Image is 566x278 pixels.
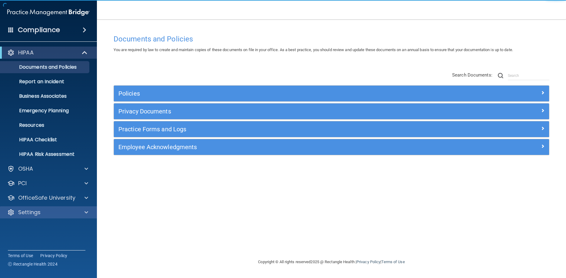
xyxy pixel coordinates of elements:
a: HIPAA [7,49,88,56]
input: Search [508,71,549,80]
p: HIPAA [18,49,34,56]
p: HIPAA Checklist [4,137,87,143]
a: Policies [118,89,544,98]
p: Resources [4,122,87,128]
h4: Documents and Policies [114,35,549,43]
p: OSHA [18,165,33,172]
a: Privacy Policy [40,253,68,259]
p: Emergency Planning [4,108,87,114]
p: Documents and Policies [4,64,87,70]
p: Business Associates [4,93,87,99]
img: PMB logo [7,6,90,18]
a: OfficeSafe University [7,194,88,201]
a: Privacy Policy [356,260,380,264]
span: You are required by law to create and maintain copies of these documents on file in your office. ... [114,47,513,52]
a: Privacy Documents [118,106,544,116]
a: Employee Acknowledgments [118,142,544,152]
a: OSHA [7,165,88,172]
span: Search Documents: [452,72,492,78]
span: Ⓒ Rectangle Health 2024 [8,261,58,267]
p: OfficeSafe University [18,194,75,201]
img: ic-search.3b580494.png [498,73,503,78]
a: PCI [7,180,88,187]
h5: Practice Forms and Logs [118,126,436,132]
h5: Employee Acknowledgments [118,144,436,150]
h5: Policies [118,90,436,97]
p: HIPAA Risk Assessment [4,151,87,157]
a: Terms of Use [381,260,405,264]
p: Report an Incident [4,79,87,85]
p: Settings [18,209,41,216]
p: PCI [18,180,27,187]
a: Practice Forms and Logs [118,124,544,134]
h5: Privacy Documents [118,108,436,115]
h4: Compliance [18,26,60,34]
iframe: Drift Widget Chat Controller [461,235,559,259]
div: Copyright © All rights reserved 2025 @ Rectangle Health | | [221,252,442,272]
a: Settings [7,209,88,216]
a: Terms of Use [8,253,33,259]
